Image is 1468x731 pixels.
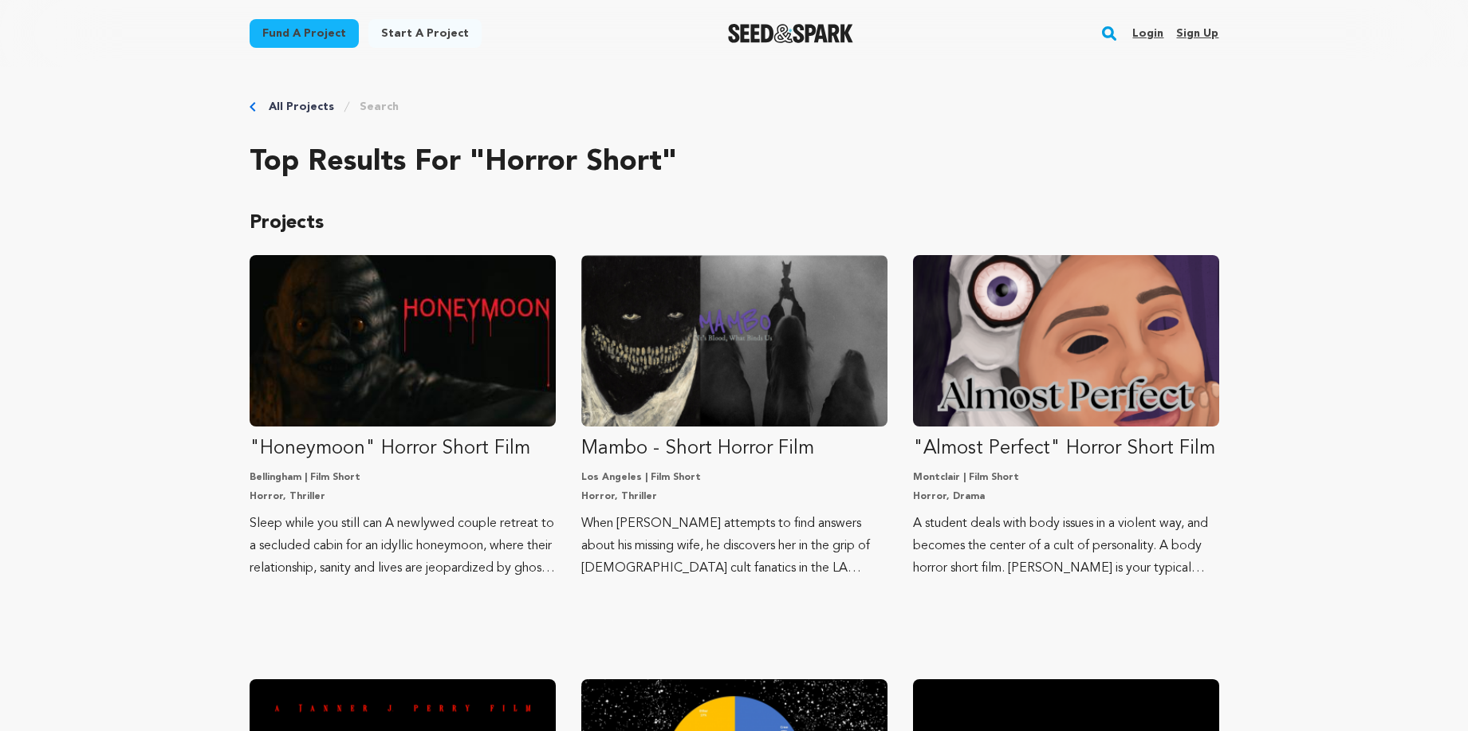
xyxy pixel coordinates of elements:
[250,513,556,580] p: Sleep while you still can A newlywed couple retreat to a secluded cabin for an idyllic honeymoon,...
[913,490,1219,503] p: Horror, Drama
[581,513,887,580] p: When [PERSON_NAME] attempts to find answers about his missing wife, he discovers her in the grip ...
[250,147,1219,179] h2: Top results for "horror short"
[1132,21,1163,46] a: Login
[913,436,1219,462] p: "Almost Perfect" Horror Short Film
[1176,21,1218,46] a: Sign up
[913,255,1219,580] a: Fund &quot;Almost Perfect&quot; Horror Short Film
[913,513,1219,580] p: A student deals with body issues in a violent way, and becomes the center of a cult of personalit...
[728,24,853,43] a: Seed&Spark Homepage
[250,255,556,580] a: Fund &quot;Honeymoon&quot; Horror Short Film
[250,471,556,484] p: Bellingham | Film Short
[728,24,853,43] img: Seed&Spark Logo Dark Mode
[250,436,556,462] p: "Honeymoon" Horror Short Film
[368,19,482,48] a: Start a project
[581,471,887,484] p: Los Angeles | Film Short
[250,19,359,48] a: Fund a project
[269,99,334,115] a: All Projects
[360,99,399,115] a: Search
[250,99,1219,115] div: Breadcrumb
[913,471,1219,484] p: Montclair | Film Short
[581,436,887,462] p: Mambo - Short Horror Film
[250,210,1219,236] p: Projects
[581,255,887,580] a: Fund Mambo - Short Horror Film
[250,490,556,503] p: Horror, Thriller
[581,490,887,503] p: Horror, Thriller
